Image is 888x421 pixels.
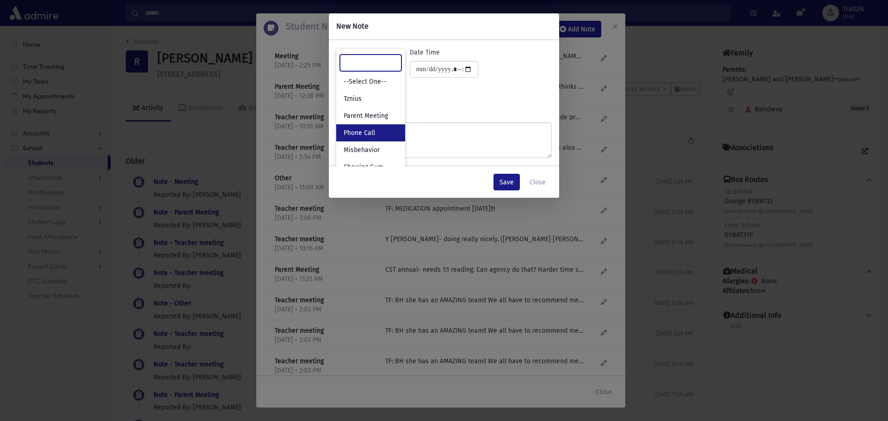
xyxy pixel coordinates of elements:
h6: New Note [336,21,369,32]
input: Search [340,55,401,71]
button: Save [493,174,520,190]
span: Phone Call [344,128,375,138]
span: Parent Meeting [344,111,388,121]
span: --Select One-- [344,77,387,86]
span: Tznius [344,94,362,104]
label: Date Time [410,48,440,57]
span: Chewing Gum [344,163,383,172]
span: Misbehavior [344,146,380,155]
button: Close [524,174,552,190]
label: Log Type: [336,48,363,57]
